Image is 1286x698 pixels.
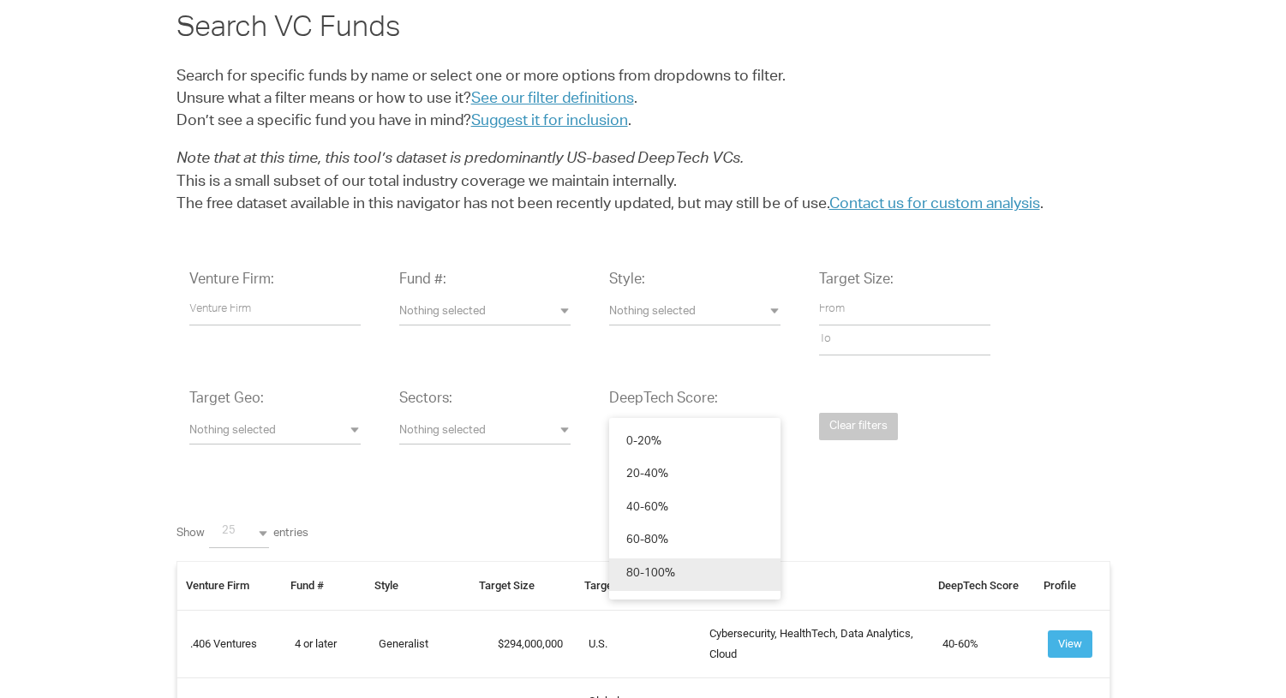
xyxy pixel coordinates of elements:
[819,325,990,355] input: To
[399,300,571,325] button: Nothing selected
[189,419,361,444] button: Nothing selected
[282,561,366,610] th: Fund #: activate to sort column ascending
[819,413,898,441] button: Clear filters
[609,305,781,321] span: Nothing selected
[819,271,894,291] label: Target Size:
[399,305,571,321] span: Nothing selected
[634,92,637,107] span: .
[209,518,269,548] button: Showentries
[399,271,446,291] label: Fund #:
[176,197,1044,212] span: The free dataset available in this navigator has not been recently updated, but may still be of u...
[819,295,990,325] input: From
[609,271,645,291] label: Style:
[697,561,930,610] th: Sectors: activate to sort column ascending
[176,152,744,167] span: Note that at this time, this tool’s dataset is predominantly US-based DeepTech VCs.
[189,424,361,440] span: Nothing selected
[609,390,718,410] label: DeepTech Score:
[471,114,628,129] a: Suggest it for inclusion
[829,197,1040,212] a: Contact us for custom analysis
[399,419,571,444] button: Nothing selected
[176,561,282,610] th: Venture Firm: activate to sort column ascending
[366,561,471,610] th: Style: activate to sort column ascending
[176,66,1110,134] p: Don’t see a specific fund you have in mind? .
[176,610,282,677] td: .406 Ventures
[470,561,576,610] th: Target Size: activate to sort column ascending
[930,561,1035,610] th: DeepTech Score: activate to sort column ascending
[471,92,634,107] a: See our filter definitions
[399,424,571,440] span: Nothing selected
[366,610,471,677] td: Generalist
[626,435,661,451] span: 0-20%
[176,10,1110,51] h2: Search VC Funds
[576,610,697,677] td: U.S.
[222,524,282,540] span: 25
[176,69,786,107] span: Search for specific funds by name or select one or more options from dropdowns to filter. Unsure ...
[189,295,361,325] input: Venture Firm
[399,390,452,410] label: Sectors:
[176,518,308,548] label: Show entries
[930,610,1035,677] td: 40-60%
[282,610,366,677] td: 4 or later
[176,175,677,190] span: This is a small subset of our total industry coverage we maintain internally.
[1035,561,1110,610] th: Profile
[189,390,264,410] label: Target Geo:
[697,610,930,677] td: Cybersecurity, HealthTech, Data Analytics, Cloud
[1048,636,1092,649] a: View
[1048,630,1092,658] button: View
[576,561,697,610] th: Target Geo: activate to sort column ascending
[609,300,781,325] button: Nothing selected
[189,271,274,291] label: Venture Firm:
[470,610,576,677] td: 294,000,000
